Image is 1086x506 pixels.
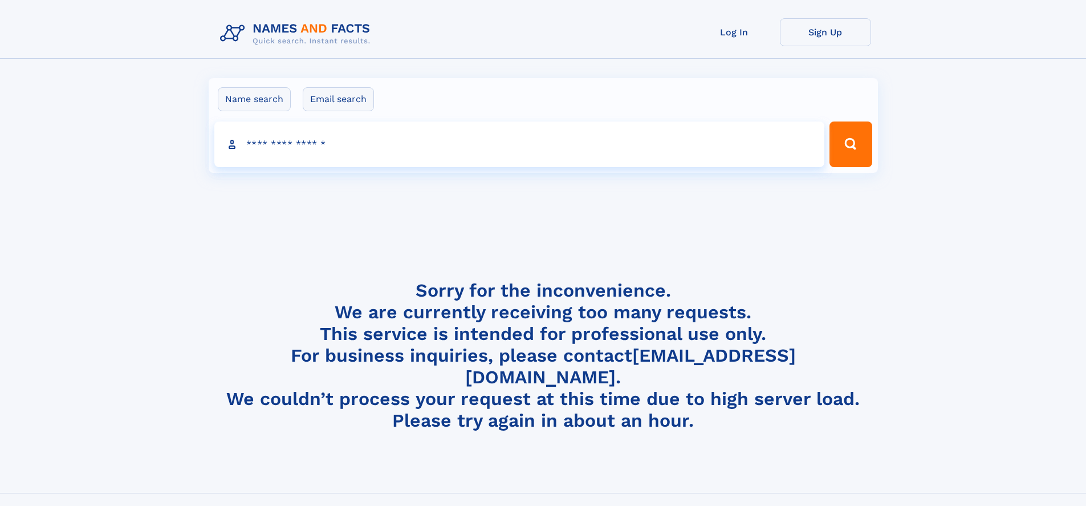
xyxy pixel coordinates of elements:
[465,345,796,388] a: [EMAIL_ADDRESS][DOMAIN_NAME]
[215,18,380,49] img: Logo Names and Facts
[689,18,780,46] a: Log In
[218,87,291,111] label: Name search
[780,18,871,46] a: Sign Up
[214,122,825,167] input: search input
[215,280,871,432] h4: Sorry for the inconvenience. We are currently receiving too many requests. This service is intend...
[829,122,872,167] button: Search Button
[303,87,374,111] label: Email search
